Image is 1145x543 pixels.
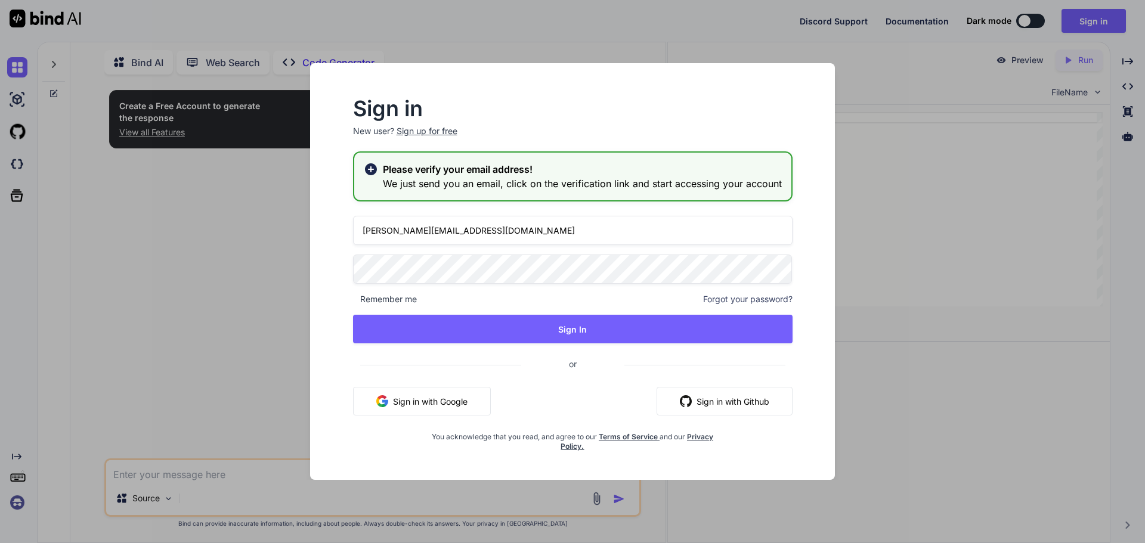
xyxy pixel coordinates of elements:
[426,425,719,451] div: You acknowledge that you read, and agree to our and our
[561,432,713,451] a: Privacy Policy.
[599,432,660,441] a: Terms of Service
[521,349,624,378] span: or
[383,176,782,191] h3: We just send you an email, click on the verification link and start accessing your account
[353,216,793,245] input: Login or Email
[376,395,388,407] img: google
[680,395,692,407] img: github
[383,162,782,176] h2: Please verify your email address!
[353,315,793,343] button: Sign In
[353,387,491,415] button: Sign in with Google
[657,387,793,415] button: Sign in with Github
[353,99,793,118] h2: Sign in
[703,293,793,305] span: Forgot your password?
[353,293,417,305] span: Remember me
[353,125,793,151] p: New user?
[397,125,457,137] div: Sign up for free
